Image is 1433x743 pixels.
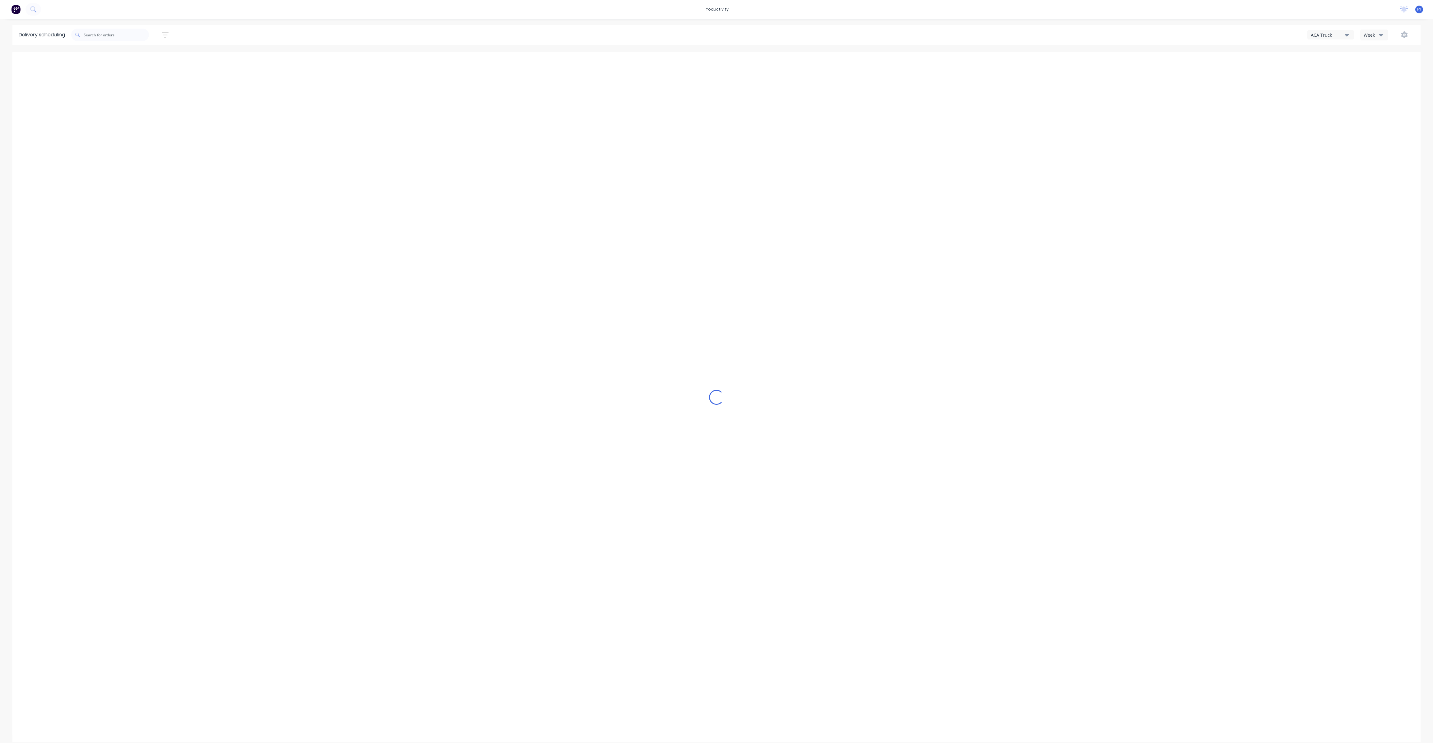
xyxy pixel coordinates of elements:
button: Week [1360,30,1388,40]
div: ACA Truck [1311,32,1345,38]
div: Delivery scheduling [12,25,71,45]
img: Factory [11,5,21,14]
div: productivity [702,5,732,14]
button: ACA Truck [1307,30,1354,39]
div: Week [1364,32,1382,38]
span: F1 [1417,7,1421,12]
input: Search for orders [84,29,149,41]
